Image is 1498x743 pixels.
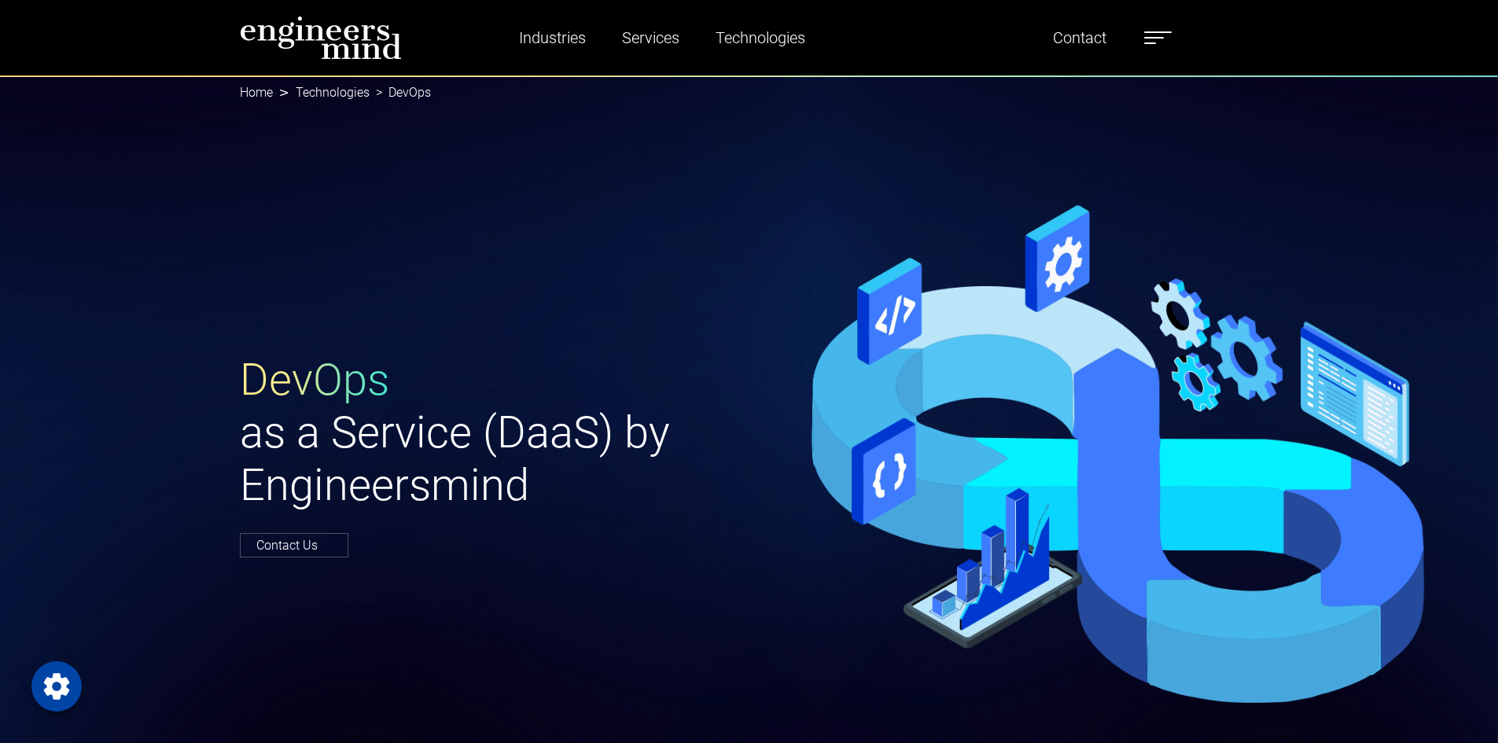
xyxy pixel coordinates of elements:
span: DevOps [240,354,389,406]
a: Home [240,85,273,100]
a: Technologies [296,85,370,100]
li: DevOps [370,83,431,102]
a: Technologies [709,20,812,56]
nav: breadcrumb [240,75,1259,110]
img: logo [240,16,402,60]
a: Services [616,20,686,56]
a: Contact Us [240,533,348,557]
a: Industries [513,20,592,56]
h1: as a Service (DaaS) by Engineersmind [240,354,740,513]
a: Contact [1047,20,1113,56]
